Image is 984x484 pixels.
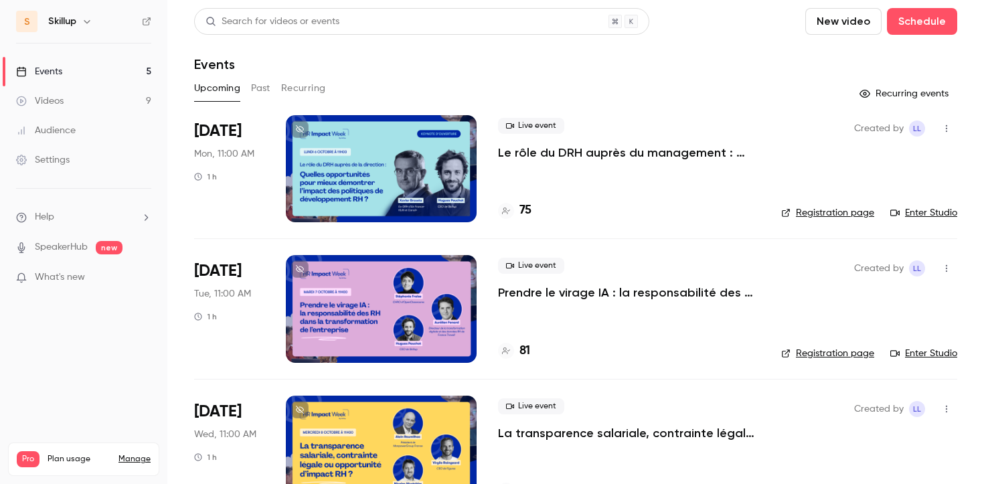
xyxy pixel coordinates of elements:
[519,342,530,360] h4: 81
[194,78,240,99] button: Upcoming
[498,425,760,441] a: La transparence salariale, contrainte légale ou opportunité d’impact RH ?
[890,206,957,220] a: Enter Studio
[854,120,904,137] span: Created by
[194,120,242,142] span: [DATE]
[17,451,39,467] span: Pro
[118,454,151,465] a: Manage
[194,147,254,161] span: Mon, 11:00 AM
[781,347,874,360] a: Registration page
[206,15,339,29] div: Search for videos or events
[96,241,122,254] span: new
[35,210,54,224] span: Help
[251,78,270,99] button: Past
[913,401,921,417] span: LL
[48,15,76,28] h6: Skillup
[194,428,256,441] span: Wed, 11:00 AM
[16,210,151,224] li: help-dropdown-opener
[890,347,957,360] a: Enter Studio
[805,8,882,35] button: New video
[498,201,531,220] a: 75
[281,78,326,99] button: Recurring
[194,171,217,182] div: 1 h
[194,260,242,282] span: [DATE]
[16,94,64,108] div: Videos
[853,83,957,104] button: Recurring events
[519,201,531,220] h4: 75
[35,270,85,285] span: What's new
[498,258,564,274] span: Live event
[498,342,530,360] a: 81
[498,118,564,134] span: Live event
[781,206,874,220] a: Registration page
[194,287,251,301] span: Tue, 11:00 AM
[913,120,921,137] span: LL
[909,260,925,276] span: Louise Le Guillou
[135,272,151,284] iframe: Noticeable Trigger
[194,56,235,72] h1: Events
[24,15,30,29] span: S
[16,65,62,78] div: Events
[909,401,925,417] span: Louise Le Guillou
[498,398,564,414] span: Live event
[194,401,242,422] span: [DATE]
[854,260,904,276] span: Created by
[16,124,76,137] div: Audience
[194,115,264,222] div: Oct 6 Mon, 11:00 AM (Europe/Paris)
[35,240,88,254] a: SpeakerHub
[498,145,760,161] a: Le rôle du DRH auprès du management : quelles opportunités pour mieux démontrer l’impact des poli...
[498,285,760,301] a: Prendre le virage IA : la responsabilité des RH dans la transformation de l'entreprise
[194,452,217,463] div: 1 h
[913,260,921,276] span: LL
[194,255,264,362] div: Oct 7 Tue, 11:00 AM (Europe/Paris)
[887,8,957,35] button: Schedule
[909,120,925,137] span: Louise Le Guillou
[194,311,217,322] div: 1 h
[16,153,70,167] div: Settings
[854,401,904,417] span: Created by
[48,454,110,465] span: Plan usage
